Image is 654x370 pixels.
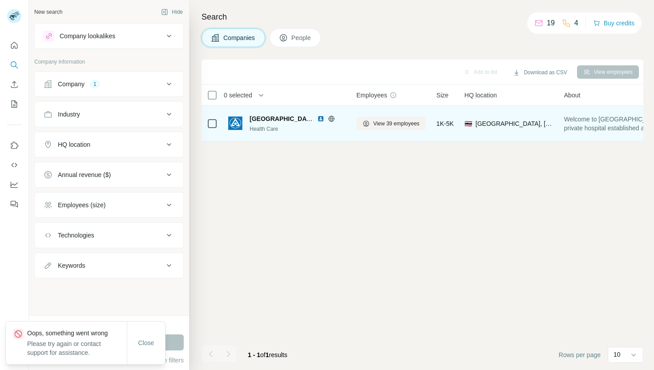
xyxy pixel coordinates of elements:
[248,351,260,358] span: 1 - 1
[35,194,183,216] button: Employees (size)
[593,17,634,29] button: Buy credits
[7,96,21,112] button: My lists
[436,119,454,128] span: 1K-5K
[90,80,100,88] div: 1
[7,196,21,212] button: Feedback
[35,225,183,246] button: Technologies
[35,104,183,125] button: Industry
[373,120,420,128] span: View 39 employees
[7,157,21,173] button: Use Surfe API
[291,33,312,42] span: People
[250,125,346,133] div: Health Care
[356,91,387,100] span: Employees
[7,57,21,73] button: Search
[7,76,21,92] button: Enrich CSV
[35,25,183,47] button: Company lookalikes
[507,66,573,79] button: Download as CSV
[547,18,555,28] p: 19
[35,164,183,185] button: Annual revenue ($)
[248,351,287,358] span: results
[35,73,183,95] button: Company1
[58,170,111,179] div: Annual revenue ($)
[559,350,601,359] span: Rows per page
[155,5,189,19] button: Hide
[564,91,581,100] span: About
[7,137,21,153] button: Use Surfe on LinkedIn
[132,335,161,351] button: Close
[34,8,62,16] div: New search
[464,91,497,100] span: HQ location
[202,11,643,23] h4: Search
[223,33,256,42] span: Companies
[60,32,115,40] div: Company lookalikes
[250,115,316,122] span: [GEOGRAPHIC_DATA]
[266,351,269,358] span: 1
[260,351,266,358] span: of
[614,350,621,359] p: 10
[464,119,472,128] span: 🇹🇭
[58,231,94,240] div: Technologies
[34,58,184,66] p: Company information
[58,80,85,88] div: Company
[138,338,154,347] span: Close
[7,37,21,53] button: Quick start
[317,115,324,122] img: LinkedIn logo
[58,140,90,149] div: HQ location
[27,339,127,357] p: Please try again or contact support for assistance.
[228,117,242,131] img: Logo of Ramkhamhaeng Hospital
[436,91,448,100] span: Size
[224,91,252,100] span: 0 selected
[356,117,426,130] button: View 39 employees
[58,110,80,119] div: Industry
[35,134,183,155] button: HQ location
[58,201,105,209] div: Employees (size)
[58,261,85,270] div: Keywords
[35,255,183,276] button: Keywords
[476,119,553,128] span: [GEOGRAPHIC_DATA], [GEOGRAPHIC_DATA]
[7,177,21,193] button: Dashboard
[574,18,578,28] p: 4
[27,329,127,338] p: Oops, something went wrong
